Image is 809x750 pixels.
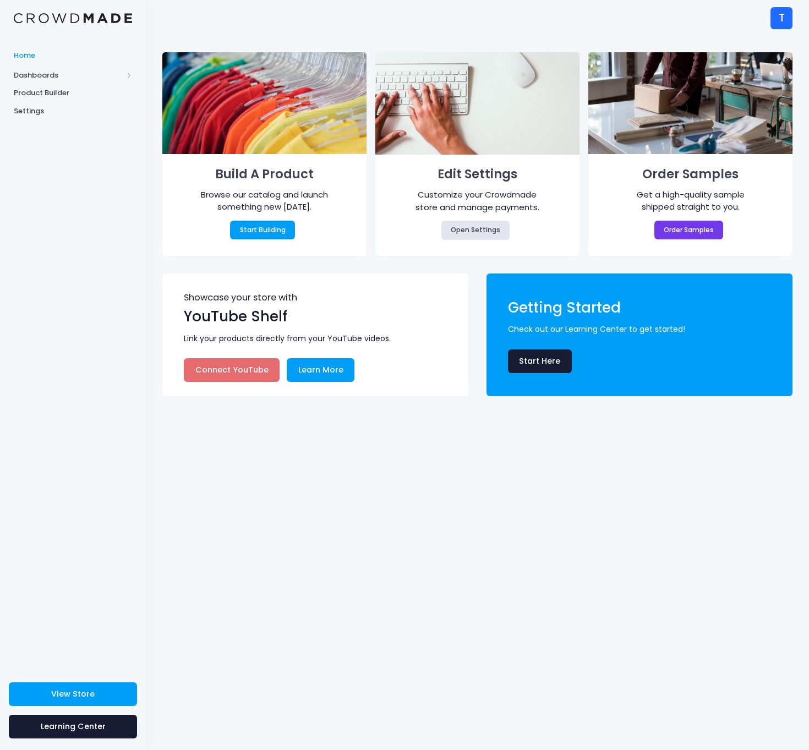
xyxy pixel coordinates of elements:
[441,221,510,239] a: Open Settings
[770,7,792,29] div: T
[604,163,776,185] h1: Order Samples
[184,306,287,326] span: YouTube Shelf
[184,293,449,306] span: Showcase your store with
[41,721,106,732] span: Learning Center
[654,221,724,239] a: Order Samples
[9,682,137,706] a: View Store
[409,189,545,213] div: Customize your Crowdmade store and manage payments.
[184,333,452,344] span: Link your products directly from your YouTube videos.
[51,688,95,699] span: View Store
[508,324,777,335] span: Check out our Learning Center to get started!
[14,106,132,117] span: Settings
[14,70,123,81] span: Dashboards
[508,298,621,317] span: Getting Started
[14,87,132,98] span: Product Builder
[622,189,758,213] div: Get a high-quality sample shipped straight to you.
[9,715,137,738] a: Learning Center
[287,358,354,382] a: Learn More
[178,163,350,185] h1: Build A Product
[230,221,295,239] a: Start Building
[391,163,563,185] h1: Edit Settings
[508,349,572,373] a: Start Here
[196,189,332,213] div: Browse our catalog and launch something new [DATE].
[14,50,132,61] span: Home
[184,358,280,382] a: Connect YouTube
[14,13,132,24] img: Logo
